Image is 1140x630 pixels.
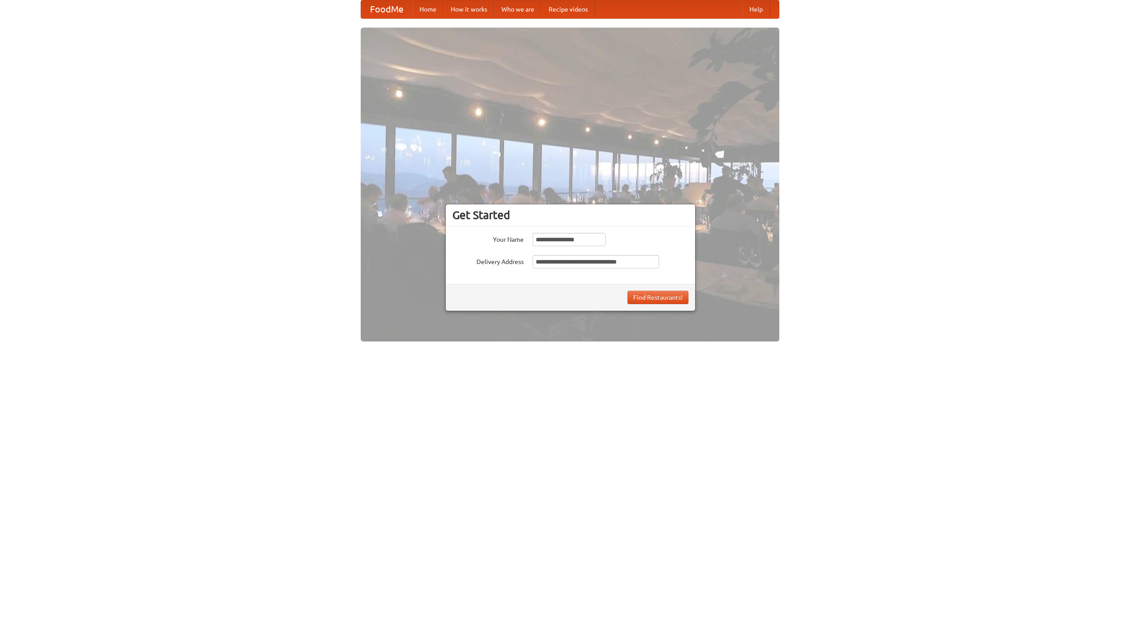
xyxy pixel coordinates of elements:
a: How it works [444,0,494,18]
button: Find Restaurants! [627,291,688,304]
a: FoodMe [361,0,412,18]
a: Help [742,0,770,18]
a: Recipe videos [541,0,595,18]
label: Your Name [452,233,524,244]
a: Who we are [494,0,541,18]
h3: Get Started [452,208,688,222]
label: Delivery Address [452,255,524,266]
a: Home [412,0,444,18]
